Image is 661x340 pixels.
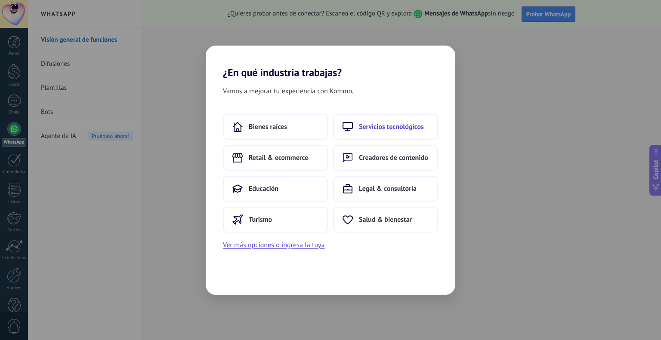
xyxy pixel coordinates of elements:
[333,114,438,140] button: Servicios tecnológicos
[249,153,308,162] span: Retail & ecommerce
[359,153,428,162] span: Creadores de contenido
[359,184,417,193] span: Legal & consultoría
[223,176,328,202] button: Educación
[249,215,272,224] span: Turismo
[359,123,424,131] span: Servicios tecnológicos
[333,176,438,202] button: Legal & consultoría
[223,145,328,171] button: Retail & ecommerce
[333,207,438,233] button: Salud & bienestar
[223,239,324,251] button: Ver más opciones o ingresa la tuya
[223,86,353,97] span: Vamos a mejorar tu experiencia con Kommo.
[223,207,328,233] button: Turismo
[223,114,328,140] button: Bienes raíces
[249,184,278,193] span: Educación
[359,215,412,224] span: Salud & bienestar
[333,145,438,171] button: Creadores de contenido
[206,46,455,79] h2: ¿En qué industria trabajas?
[249,123,287,131] span: Bienes raíces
